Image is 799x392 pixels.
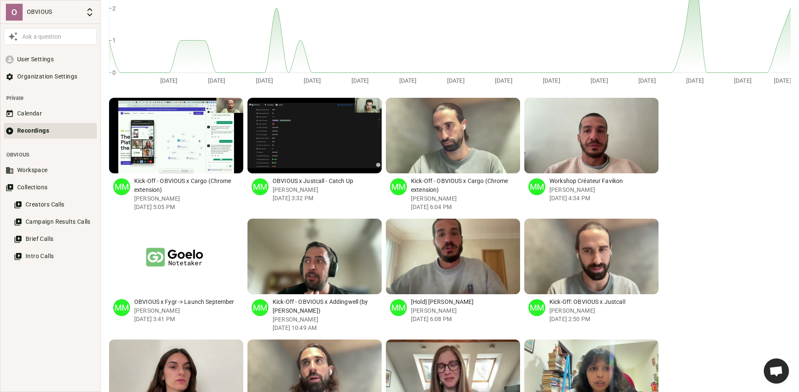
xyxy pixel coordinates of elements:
[12,231,97,247] button: Brief Calls
[390,178,407,195] div: MM
[113,178,130,195] div: MM
[764,358,789,384] div: Ouvrir le chat
[411,306,520,323] p: [PERSON_NAME] [DATE] 6:08 PM
[252,299,268,316] div: MM
[273,315,382,332] p: [PERSON_NAME] [DATE] 10:49 AM
[734,77,752,84] tspan: [DATE]
[528,299,545,316] div: MM
[112,69,116,76] tspan: 0
[549,306,658,323] p: [PERSON_NAME] [DATE] 2:50 PM
[4,123,97,139] button: Recordings
[134,306,243,323] p: [PERSON_NAME] [DATE] 3:41 PM
[134,177,243,194] p: Kick-Off - OBVIOUS x Cargo (Chrome extension)
[351,77,369,84] tspan: [DATE]
[4,180,97,195] button: Collections
[12,214,97,230] button: Campaign Results Calls
[208,77,226,84] tspan: [DATE]
[112,5,116,11] tspan: 2
[304,77,321,84] tspan: [DATE]
[686,77,704,84] tspan: [DATE]
[27,8,81,16] p: OBVIOUS
[12,248,97,264] button: Intro Calls
[4,162,97,178] button: Workspace
[638,77,656,84] tspan: [DATE]
[524,98,658,206] button: MMWorkshop Créateur Favikon [PERSON_NAME][DATE] 4:34 PM
[386,219,520,335] a: MM[Hold] [PERSON_NAME] [PERSON_NAME][DATE] 6:08 PM
[411,298,520,306] p: [Hold] [PERSON_NAME]
[4,90,97,106] li: Private
[549,298,658,306] p: Kick-Off: OBVIOUS x Justcall
[4,52,97,67] button: User Settings
[549,177,658,186] p: Workshop Créateur Favikon
[109,219,243,335] a: MMOBVIOUS x Fygr -> Launch September [PERSON_NAME][DATE] 3:41 PM
[112,37,116,44] tspan: 1
[6,4,23,21] div: O
[6,29,20,44] button: Awesile Icon
[411,177,520,194] p: Kick-Off - OBVIOUS x Cargo (Chrome extension)
[12,197,97,212] button: Creators Calls
[109,98,243,214] button: MMKick-Off - OBVIOUS x Cargo (Chrome extension) [PERSON_NAME][DATE] 5:05 PM
[386,219,520,327] button: MM[Hold] [PERSON_NAME] [PERSON_NAME][DATE] 6:08 PM
[113,299,130,316] div: MM
[134,298,243,306] p: OBVIOUS x Fygr -> Launch September
[252,178,268,195] div: MM
[528,178,545,195] div: MM
[399,77,417,84] tspan: [DATE]
[524,219,658,327] button: MMKick-Off: OBVIOUS x Justcall [PERSON_NAME][DATE] 2:50 PM
[4,147,97,162] li: OBVIOUS
[447,77,465,84] tspan: [DATE]
[411,194,520,211] p: [PERSON_NAME] [DATE] 6:04 PM
[160,77,178,84] tspan: [DATE]
[256,77,273,84] tspan: [DATE]
[549,186,658,202] p: [PERSON_NAME] [DATE] 4:34 PM
[390,299,407,316] div: MM
[273,186,382,202] p: [PERSON_NAME] [DATE] 3:32 PM
[109,219,243,327] button: MMOBVIOUS x Fygr -> Launch September [PERSON_NAME][DATE] 3:41 PM
[543,77,560,84] tspan: [DATE]
[4,69,97,84] button: Organization Settings
[524,219,658,335] a: MMKick-Off: OBVIOUS x Justcall [PERSON_NAME][DATE] 2:50 PM
[591,77,608,84] tspan: [DATE]
[247,98,382,214] a: MMOBVIOUS x Justcall - Catch Up [PERSON_NAME][DATE] 3:32 PM
[4,106,97,121] button: Calendar
[495,77,513,84] tspan: [DATE]
[247,219,382,335] button: MMKick-Off - OBVIOUS x Addingwell (by [PERSON_NAME]) [PERSON_NAME][DATE] 10:49 AM
[774,77,791,84] tspan: [DATE]
[247,98,382,206] button: MMOBVIOUS x Justcall - Catch Up [PERSON_NAME][DATE] 3:32 PM
[20,32,95,41] div: Ask a question
[134,194,243,211] p: [PERSON_NAME] [DATE] 5:05 PM
[273,298,382,315] p: Kick-Off - OBVIOUS x Addingwell (by [PERSON_NAME])
[386,98,520,214] button: MMKick-Off - OBVIOUS x Cargo (Chrome extension) [PERSON_NAME][DATE] 6:04 PM
[273,177,382,186] p: OBVIOUS x Justcall - Catch Up
[524,98,658,214] a: MMWorkshop Créateur Favikon [PERSON_NAME][DATE] 4:34 PM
